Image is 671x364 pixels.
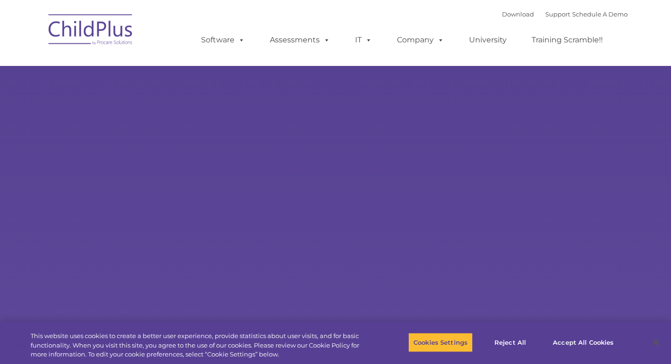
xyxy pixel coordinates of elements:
[260,31,340,49] a: Assessments
[522,31,612,49] a: Training Scramble!!
[44,8,138,55] img: ChildPlus by Procare Solutions
[460,31,516,49] a: University
[388,31,453,49] a: Company
[481,332,540,352] button: Reject All
[502,10,534,18] a: Download
[502,10,628,18] font: |
[646,332,666,353] button: Close
[408,332,473,352] button: Cookies Settings
[192,31,254,49] a: Software
[548,332,619,352] button: Accept All Cookies
[545,10,570,18] a: Support
[31,332,369,359] div: This website uses cookies to create a better user experience, provide statistics about user visit...
[346,31,381,49] a: IT
[572,10,628,18] a: Schedule A Demo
